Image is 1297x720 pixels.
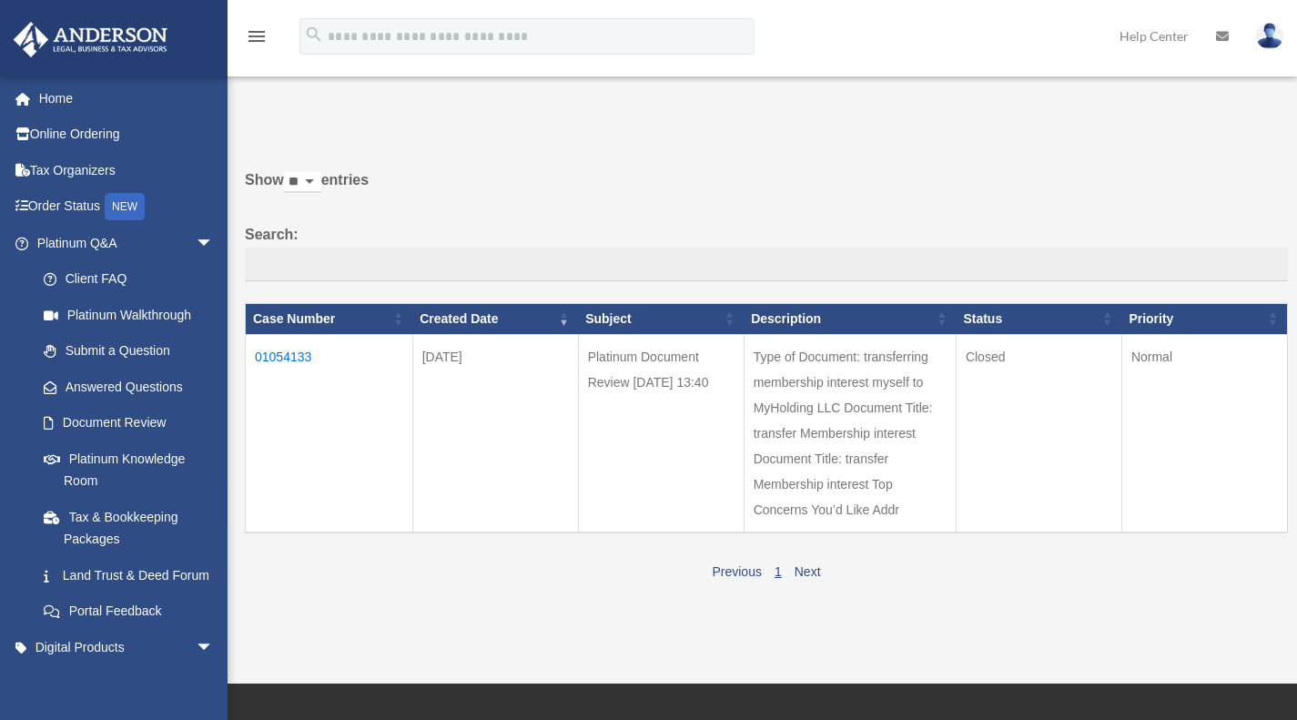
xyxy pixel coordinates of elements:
[712,564,761,579] a: Previous
[578,334,744,532] td: Platinum Document Review [DATE] 13:40
[412,334,578,532] td: [DATE]
[196,225,232,262] span: arrow_drop_down
[578,304,744,335] th: Subject: activate to sort column ascending
[246,304,413,335] th: Case Number: activate to sort column ascending
[196,629,232,666] span: arrow_drop_down
[25,499,232,557] a: Tax & Bookkeeping Packages
[25,369,223,405] a: Answered Questions
[25,405,232,441] a: Document Review
[246,25,268,47] i: menu
[956,334,1121,532] td: Closed
[744,304,956,335] th: Description: activate to sort column ascending
[8,22,173,57] img: Anderson Advisors Platinum Portal
[284,172,321,193] select: Showentries
[25,297,232,333] a: Platinum Walkthrough
[246,334,413,532] td: 01054133
[775,564,782,579] a: 1
[795,564,821,579] a: Next
[13,188,241,226] a: Order StatusNEW
[13,629,241,665] a: Digital Productsarrow_drop_down
[245,222,1288,282] label: Search:
[1121,334,1287,532] td: Normal
[25,557,232,593] a: Land Trust & Deed Forum
[105,193,145,220] div: NEW
[744,334,956,532] td: Type of Document: transferring membership interest myself to MyHolding LLC Document Title: transf...
[13,152,241,188] a: Tax Organizers
[25,333,232,370] a: Submit a Question
[245,167,1288,211] label: Show entries
[25,593,232,630] a: Portal Feedback
[1256,23,1283,49] img: User Pic
[1121,304,1287,335] th: Priority: activate to sort column ascending
[412,304,578,335] th: Created Date: activate to sort column ascending
[13,225,232,261] a: Platinum Q&Aarrow_drop_down
[13,117,241,153] a: Online Ordering
[304,25,324,45] i: search
[25,441,232,499] a: Platinum Knowledge Room
[13,80,241,117] a: Home
[25,261,232,298] a: Client FAQ
[956,304,1121,335] th: Status: activate to sort column ascending
[246,32,268,47] a: menu
[245,248,1288,282] input: Search:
